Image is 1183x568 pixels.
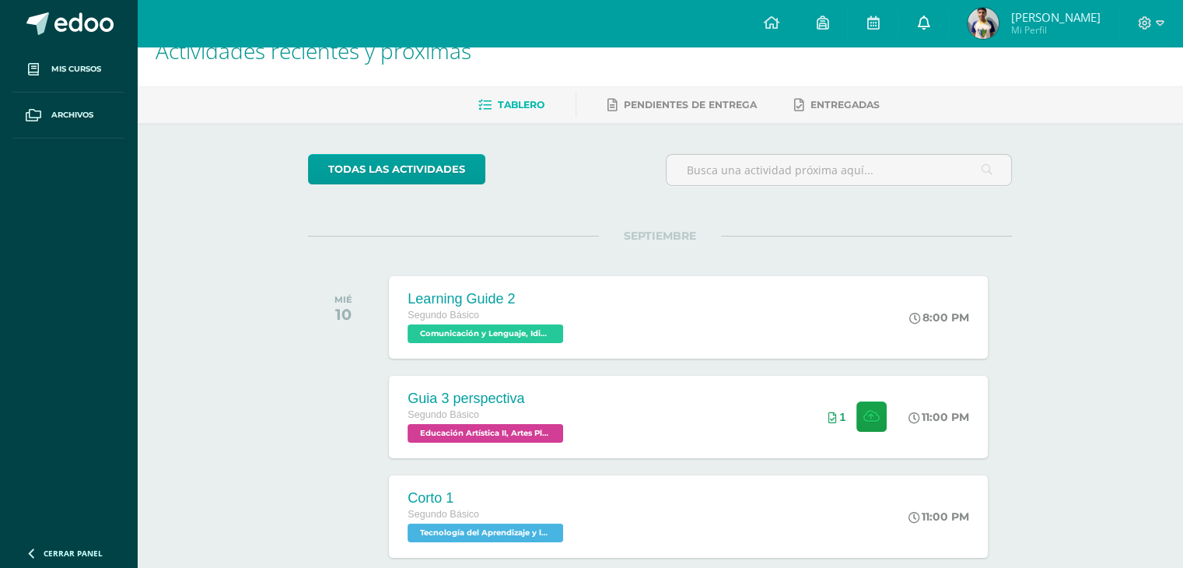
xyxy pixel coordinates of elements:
a: Archivos [12,93,124,138]
div: MIÉ [334,294,352,305]
div: Corto 1 [408,490,567,507]
img: 7b158694a896e83956a0abecef12d554.png [968,8,999,39]
a: Pendientes de entrega [607,93,757,117]
div: Archivos entregados [828,411,845,423]
span: 1 [839,411,845,423]
div: 11:00 PM [908,510,969,524]
div: Learning Guide 2 [408,291,567,307]
div: 10 [334,305,352,324]
span: Cerrar panel [44,548,103,559]
span: Tecnología del Aprendizaje y la Comunicación (Informática) 'B' [408,524,563,542]
a: todas las Actividades [308,154,485,184]
span: SEPTIEMBRE [599,229,721,243]
a: Mis cursos [12,47,124,93]
span: Segundo Básico [408,509,479,520]
div: 11:00 PM [908,410,969,424]
a: Entregadas [794,93,880,117]
span: Mis cursos [51,63,101,75]
span: Entregadas [810,99,880,110]
input: Busca una actividad próxima aquí... [667,155,1011,185]
span: Actividades recientes y próximas [156,36,471,65]
span: [PERSON_NAME] [1010,9,1100,25]
div: 8:00 PM [909,310,969,324]
div: Guia 3 perspectiva [408,391,567,407]
span: Mi Perfil [1010,23,1100,37]
span: Pendientes de entrega [624,99,757,110]
span: Tablero [498,99,544,110]
span: Archivos [51,109,93,121]
span: Segundo Básico [408,310,479,321]
span: Educación Artística II, Artes Plásticas 'B' [408,424,563,443]
span: Comunicación y Lenguaje, Idioma Extranjero Inglés 'B' [408,324,563,343]
a: Tablero [478,93,544,117]
span: Segundo Básico [408,409,479,420]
